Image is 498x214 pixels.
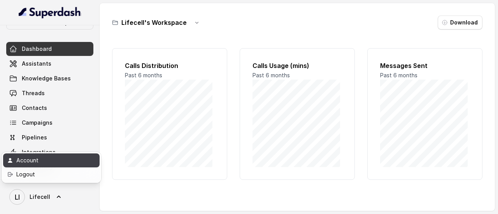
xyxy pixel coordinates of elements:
[6,186,93,208] a: Lifecell
[16,170,82,179] div: Logout
[16,156,82,165] div: Account
[2,152,101,183] div: Lifecell
[15,193,20,201] text: LI
[30,193,50,201] span: Lifecell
